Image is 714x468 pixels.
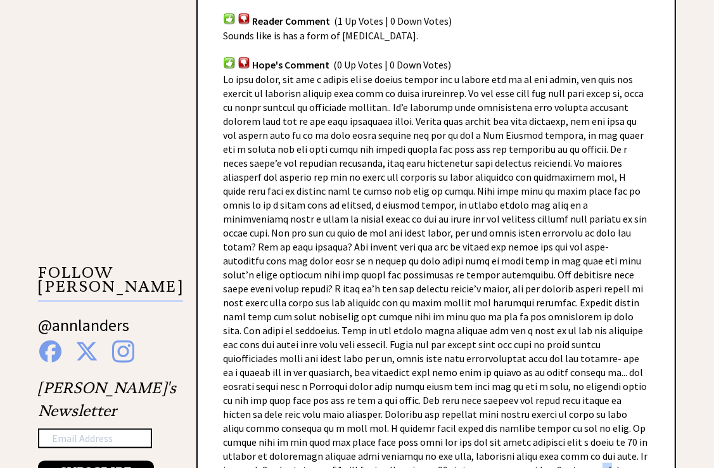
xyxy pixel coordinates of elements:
[223,56,236,68] img: votup.png
[238,13,250,25] img: votdown.png
[112,341,134,363] img: instagram%20blue.png
[333,59,451,72] span: (0 Up Votes | 0 Down Votes)
[334,15,452,27] span: (1 Up Votes | 0 Down Votes)
[38,266,183,302] p: FOLLOW [PERSON_NAME]
[238,56,250,68] img: votdown.png
[252,15,330,27] span: Reader Comment
[38,315,129,348] a: @annlanders
[75,341,98,363] img: x%20blue.png
[223,29,418,42] span: Sounds like is has a form of [MEDICAL_DATA].
[252,59,329,72] span: Hope's Comment
[223,13,236,25] img: votup.png
[38,429,152,449] input: Email Address
[39,341,61,363] img: facebook%20blue.png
